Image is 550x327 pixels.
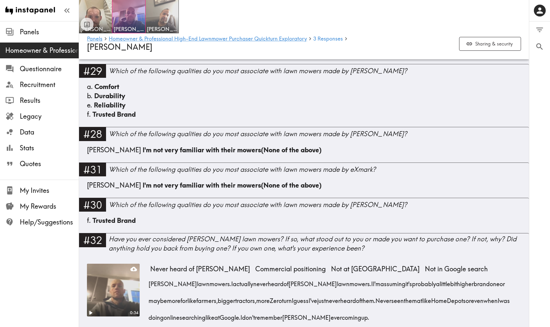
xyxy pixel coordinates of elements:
span: brand [474,273,490,290]
span: Results [20,96,79,105]
div: Homeowner & Professional High-End Lawnmower Purchaser Quickturn Exploratory [5,46,79,55]
span: [PERSON_NAME] [80,25,111,33]
span: Comfort [95,82,119,91]
span: Never heard of [PERSON_NAME] [148,264,253,274]
span: Data [20,128,79,137]
span: of [356,290,361,307]
div: Which of the following qualities do you most associate with lawn mowers made by eXmark? [109,165,529,174]
span: I [292,290,293,307]
button: Toggle between responses and questions [80,18,94,31]
span: Filter Responses [535,25,544,34]
span: maybe [149,290,167,307]
span: ever [331,307,342,324]
span: Legacy [20,112,79,121]
span: Never [375,290,391,307]
span: Panels [20,27,79,37]
span: more [256,290,270,307]
span: turn [282,290,292,307]
span: or [466,290,471,307]
span: or [500,273,505,290]
span: them [404,290,417,307]
span: never [326,290,340,307]
span: My Rewards [20,202,79,211]
a: Panels [87,36,102,42]
span: Google. [220,307,240,324]
div: #31 [79,163,106,176]
div: b. [87,91,521,101]
a: Homeowner & Professional High-End Lawnmower Purchaser Quickturn Exploratory [109,36,307,42]
span: I [231,273,233,290]
div: [PERSON_NAME] [87,181,521,190]
span: at [214,307,220,324]
div: Which of the following qualities do you most associate with lawn mowers made by [PERSON_NAME]? [109,66,529,75]
span: farmers, [196,290,218,307]
span: like [206,307,214,324]
span: one [490,273,500,290]
span: more [167,290,180,307]
span: when [483,290,498,307]
span: I'm not very familiar with their mowers (None of the above) [143,146,321,154]
span: guess [293,290,309,307]
span: Help/Suggestions [20,218,79,227]
figure: Play0:34 [87,264,140,316]
div: 0:34 [128,310,140,316]
div: Which of the following qualities do you most associate with lawn mowers made by [PERSON_NAME]? [109,129,529,138]
span: [PERSON_NAME] [147,25,177,33]
span: Commercial positioning [253,264,328,274]
a: #29Which of the following qualities do you most associate with lawn mowers made by [PERSON_NAME]? [79,64,529,82]
span: I'm [373,273,380,290]
span: remember [255,307,282,324]
span: [PERSON_NAME] [282,307,331,324]
div: #29 [79,64,106,78]
span: of [284,273,289,290]
span: Durability [94,92,125,100]
span: searching [179,307,206,324]
span: Not at [GEOGRAPHIC_DATA] [328,264,422,274]
span: My Invites [20,186,79,195]
div: [PERSON_NAME] [87,145,521,155]
span: Trusted Brand [93,110,136,118]
span: little [440,273,450,290]
span: actually [233,273,253,290]
span: Reliability [94,101,125,109]
span: Stats [20,143,79,153]
span: [PERSON_NAME] [289,273,337,290]
span: probably [412,273,436,290]
a: #31Which of the following qualities do you most associate with lawn mowers made by eXmark? [79,163,529,181]
span: I [498,290,499,307]
button: Filter Responses [529,21,550,38]
span: [PERSON_NAME] [87,42,152,52]
span: Questionnaire [20,64,79,74]
span: them. [361,290,375,307]
span: like [187,290,196,307]
span: lawnmowers. [337,273,371,290]
span: don't [242,307,255,324]
div: f. [87,110,521,119]
span: Quotes [20,159,79,168]
span: I [240,307,242,324]
span: like [422,290,431,307]
div: #28 [79,127,106,141]
span: Zero [270,290,282,307]
span: heard [340,290,356,307]
span: for [180,290,187,307]
span: never [253,273,268,290]
span: at [417,290,422,307]
span: I [371,273,373,290]
span: Trusted Brand [93,216,136,224]
div: Have you ever considered [PERSON_NAME] lawn mowers? If so, what stood out to you or made you want... [109,234,529,253]
span: tractors, [235,290,256,307]
span: [PERSON_NAME] [114,25,144,33]
button: Sharing & security [459,37,521,51]
button: Search [529,38,550,55]
span: Search [535,42,544,51]
span: Home [431,290,447,307]
span: it's [405,273,412,290]
button: Play [87,309,94,316]
span: heard [268,273,284,290]
span: Not in Google search [422,264,490,274]
span: just [317,290,326,307]
div: a. [87,82,521,91]
span: a [436,273,440,290]
div: f. [87,216,521,225]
